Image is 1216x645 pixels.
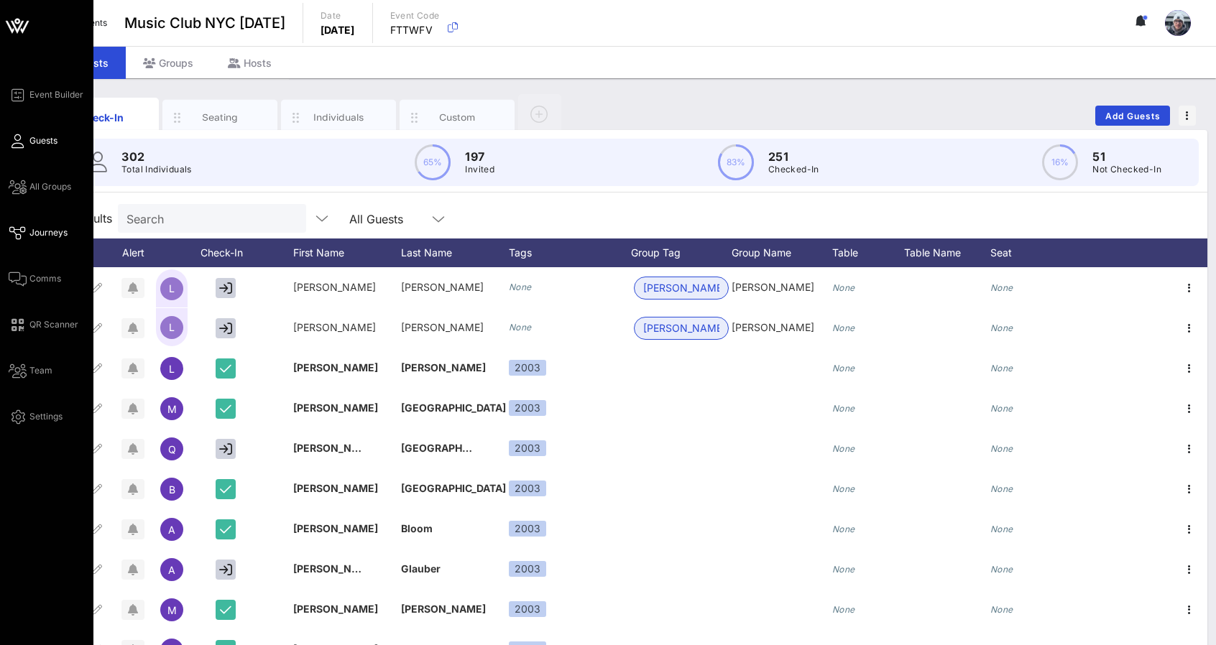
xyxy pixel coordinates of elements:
p: 51 [1092,148,1161,165]
span: L [169,321,175,333]
p: 302 [121,148,192,165]
div: Group Tag [631,238,732,267]
p: Invited [465,162,494,177]
span: [PERSON_NAME] [401,321,484,333]
i: None [990,483,1013,494]
i: None [990,564,1013,575]
div: Seating [188,111,252,124]
span: Journeys [29,226,68,239]
span: M [167,604,177,616]
a: Journeys [9,224,68,241]
div: 2003 [509,481,546,496]
span: [PERSON_NAME] [293,522,378,534]
span: [PERSON_NAME] [293,482,378,494]
div: 2003 [509,601,546,617]
div: Seat [990,238,1062,267]
p: Checked-In [768,162,819,177]
span: Add Guests [1105,111,1161,121]
div: Group Name [732,238,832,267]
span: [PERSON_NAME] [293,562,378,575]
span: [GEOGRAPHIC_DATA] [401,442,506,454]
i: None [509,322,532,333]
p: Not Checked-In [1092,162,1161,177]
i: None [832,604,855,615]
span: [PERSON_NAME] [293,442,378,454]
i: None [990,363,1013,373]
div: 2003 [509,521,546,537]
p: Total Individuals [121,162,192,177]
p: [DATE] [321,23,355,37]
a: All Groups [9,178,71,195]
span: Glauber [401,562,441,575]
p: Date [321,9,355,23]
p: FTTWFV [390,23,440,37]
div: Custom [425,111,489,124]
div: Check-In [70,110,134,125]
span: B [169,483,175,496]
span: A [168,524,175,536]
span: Guests [29,134,57,147]
a: Settings [9,408,63,425]
div: Last Name [401,238,509,267]
div: Hosts [211,47,289,79]
i: None [990,443,1013,454]
div: 2003 [509,400,546,416]
span: Comms [29,272,61,285]
i: None [990,282,1013,293]
div: All Guests [341,204,456,233]
span: A [168,564,175,576]
div: Check-In [193,238,264,267]
i: None [832,363,855,373]
span: Event Builder [29,88,83,101]
i: None [832,524,855,534]
a: Guests [9,132,57,149]
div: All Guests [349,213,403,226]
span: Bloom [401,522,433,534]
span: [PERSON_NAME] [401,281,484,293]
a: QR Scanner [9,316,78,333]
i: None [990,322,1013,333]
p: 197 [465,148,494,165]
i: None [990,524,1013,534]
span: [PERSON_NAME] [293,402,378,414]
div: 2003 [509,440,546,456]
i: None [832,564,855,575]
span: [PERSON_NAME] [293,281,376,293]
span: [PERSON_NAME] [293,321,376,333]
span: [GEOGRAPHIC_DATA] [401,402,506,414]
span: [PERSON_NAME] [293,361,378,373]
div: 2003 [509,561,546,577]
span: [PERSON_NAME] [732,321,814,333]
a: Comms [9,270,61,287]
button: Add Guests [1095,106,1170,126]
i: None [509,282,532,292]
span: L [169,363,175,375]
span: All Groups [29,180,71,193]
div: Table [832,238,904,267]
i: None [832,483,855,494]
div: First Name [293,238,401,267]
div: Individuals [307,111,371,124]
span: Q [168,443,176,455]
i: None [832,403,855,414]
span: [PERSON_NAME] [401,361,486,373]
span: [PERSON_NAME] [401,603,486,615]
div: Alert [115,238,151,267]
span: [GEOGRAPHIC_DATA] [401,482,506,494]
i: None [990,604,1013,615]
span: [PERSON_NAME] [293,603,378,615]
i: None [832,282,855,293]
span: M [167,403,177,415]
div: 2003 [509,360,546,376]
p: Event Code [390,9,440,23]
div: Groups [126,47,211,79]
p: 251 [768,148,819,165]
span: [PERSON_NAME] [643,317,719,339]
i: None [832,322,855,333]
span: Music Club NYC [DATE] [124,12,285,34]
a: Event Builder [9,86,83,103]
span: [PERSON_NAME] [732,281,814,293]
a: Team [9,362,52,379]
span: QR Scanner [29,318,78,331]
div: Table Name [904,238,990,267]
